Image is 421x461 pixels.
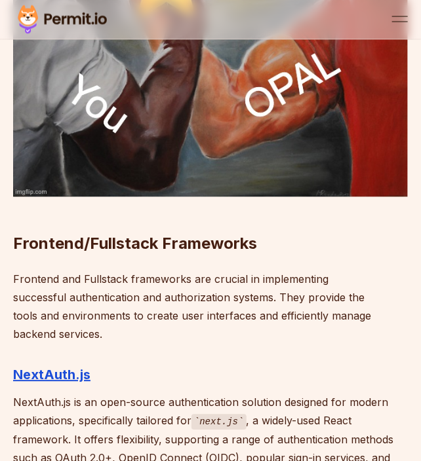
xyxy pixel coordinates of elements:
[392,12,408,28] button: open menu
[13,3,111,37] img: Permit logo
[13,270,408,344] p: Frontend and Fullstack frameworks are crucial in implementing successful authentication and autho...
[13,367,90,383] a: NextAuth.js
[13,234,257,253] strong: Frontend/Fullstack Frameworks
[191,415,247,430] code: next.js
